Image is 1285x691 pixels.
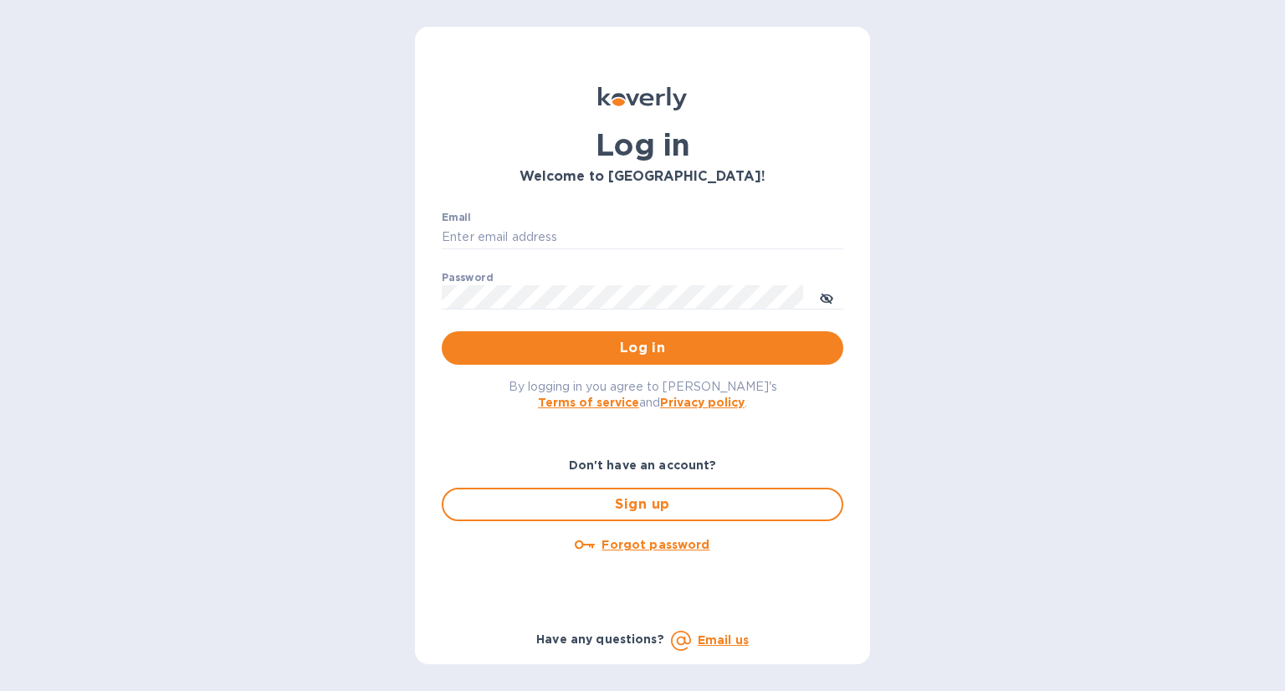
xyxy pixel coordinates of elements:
[442,127,843,162] h1: Log in
[442,169,843,185] h3: Welcome to [GEOGRAPHIC_DATA]!
[602,538,709,551] u: Forgot password
[598,87,687,110] img: Koverly
[538,396,639,409] a: Terms of service
[536,632,664,646] b: Have any questions?
[810,280,843,314] button: toggle password visibility
[442,212,471,223] label: Email
[442,488,843,521] button: Sign up
[457,494,828,514] span: Sign up
[442,273,493,283] label: Password
[442,331,843,365] button: Log in
[660,396,745,409] a: Privacy policy
[442,225,843,250] input: Enter email address
[509,380,777,409] span: By logging in you agree to [PERSON_NAME]'s and .
[455,338,830,358] span: Log in
[698,633,749,647] a: Email us
[569,458,717,472] b: Don't have an account?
